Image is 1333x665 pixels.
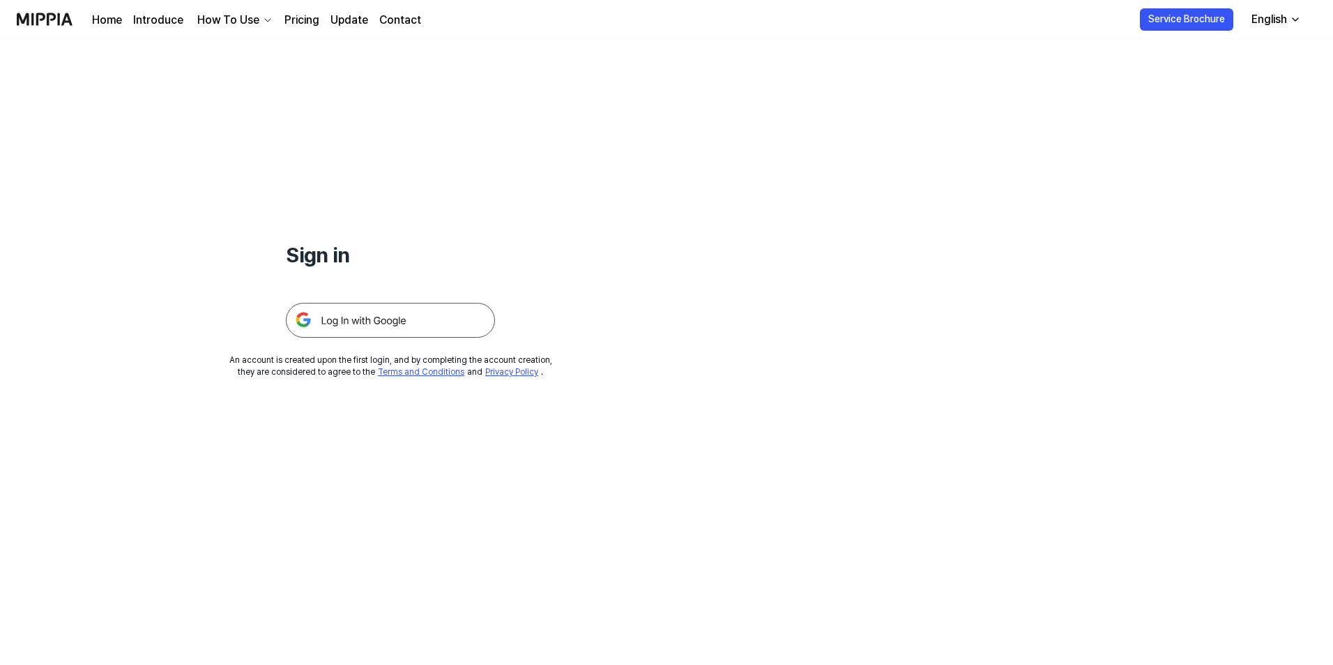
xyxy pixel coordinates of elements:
[195,12,262,29] div: How To Use
[229,354,552,378] div: An account is created upon the first login, and by completing the account creation, they are cons...
[1240,6,1309,33] button: English
[379,12,421,29] a: Contact
[1140,8,1233,31] button: Service Brochure
[133,12,183,29] a: Introduce
[1249,11,1290,28] div: English
[195,12,273,29] button: How To Use
[485,367,538,377] a: Privacy Policy
[286,303,495,338] img: 구글 로그인 버튼
[378,367,464,377] a: Terms and Conditions
[286,240,495,269] h1: Sign in
[92,12,122,29] a: Home
[330,12,368,29] a: Update
[284,12,319,29] a: Pricing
